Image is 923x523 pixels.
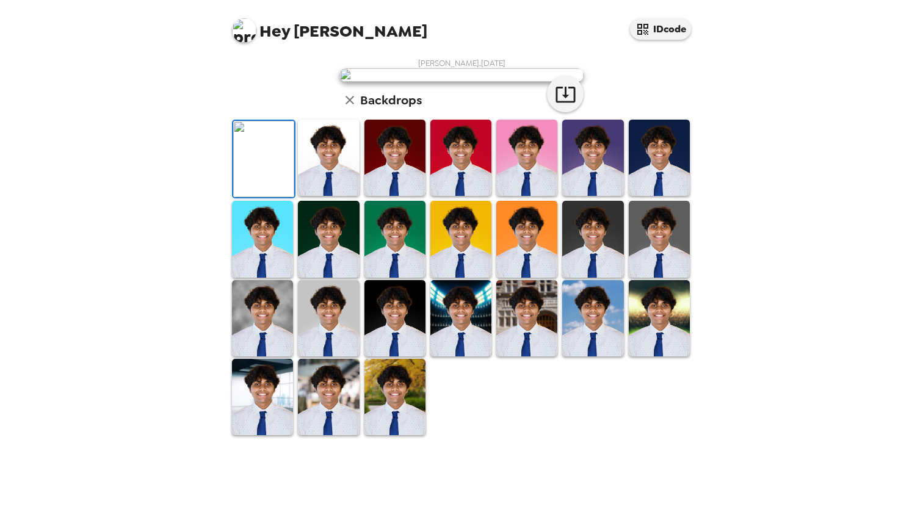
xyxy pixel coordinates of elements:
[233,121,294,197] img: Original
[360,90,422,110] h6: Backdrops
[339,68,584,82] img: user
[232,18,256,43] img: profile pic
[630,18,691,40] button: IDcode
[418,58,505,68] span: [PERSON_NAME] , [DATE]
[232,12,427,40] span: [PERSON_NAME]
[259,20,290,42] span: Hey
